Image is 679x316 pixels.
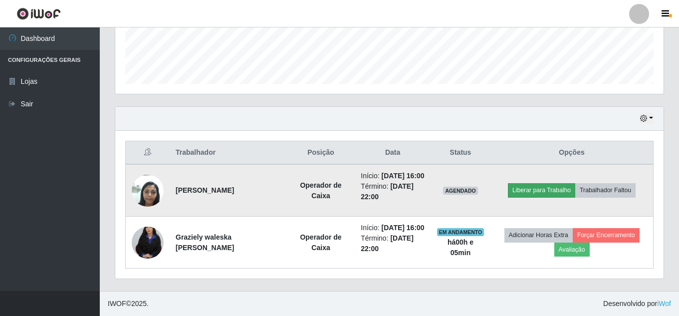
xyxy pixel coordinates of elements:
[382,172,425,180] time: [DATE] 16:00
[361,171,425,181] li: Início:
[382,224,425,232] time: [DATE] 16:00
[361,233,425,254] li: Término:
[361,181,425,202] li: Término:
[361,223,425,233] li: Início:
[300,181,341,200] strong: Operador de Caixa
[176,233,234,252] strong: Graziely waleska [PERSON_NAME]
[437,228,484,236] span: EM ANDAMENTO
[176,186,234,194] strong: [PERSON_NAME]
[287,141,355,165] th: Posição
[108,299,149,309] span: © 2025 .
[554,243,590,257] button: Avaliação
[132,169,164,212] img: 1678454090194.jpeg
[16,7,61,20] img: CoreUI Logo
[575,183,636,197] button: Trabalhador Faltou
[573,228,640,242] button: Forçar Encerramento
[504,228,573,242] button: Adicionar Horas Extra
[603,299,671,309] span: Desenvolvido por
[448,238,473,257] strong: há 00 h e 05 min
[170,141,287,165] th: Trabalhador
[300,233,341,252] strong: Operador de Caixa
[431,141,490,165] th: Status
[490,141,653,165] th: Opções
[443,187,478,195] span: AGENDADO
[355,141,431,165] th: Data
[657,300,671,308] a: iWof
[132,219,164,267] img: 1728318910753.jpeg
[108,300,126,308] span: IWOF
[508,183,575,197] button: Liberar para Trabalho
